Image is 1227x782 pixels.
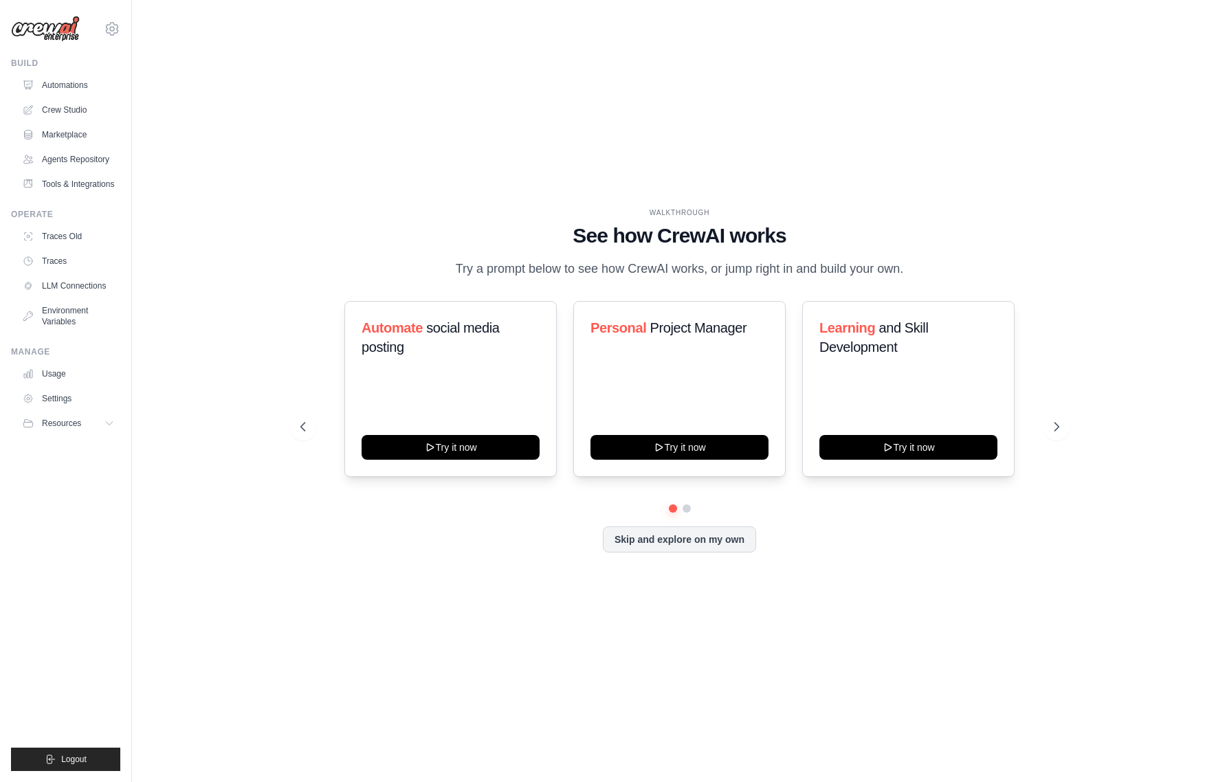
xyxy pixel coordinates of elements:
img: Logo [11,16,80,42]
span: Logout [61,754,87,765]
a: LLM Connections [16,275,120,297]
span: Resources [42,418,81,429]
div: Manage [11,346,120,357]
button: Resources [16,412,120,434]
button: Try it now [362,435,540,460]
span: Automate [362,320,423,335]
div: Operate [11,209,120,220]
a: Marketplace [16,124,120,146]
a: Environment Variables [16,300,120,333]
a: Tools & Integrations [16,173,120,195]
button: Logout [11,748,120,771]
span: Project Manager [650,320,747,335]
button: Try it now [819,435,997,460]
span: Learning [819,320,875,335]
a: Crew Studio [16,99,120,121]
a: Settings [16,388,120,410]
button: Skip and explore on my own [603,526,756,552]
a: Usage [16,363,120,385]
a: Agents Repository [16,148,120,170]
a: Traces Old [16,225,120,247]
button: Try it now [590,435,769,460]
h1: See how CrewAI works [300,223,1059,248]
a: Automations [16,74,120,96]
div: WALKTHROUGH [300,208,1059,218]
span: Personal [590,320,646,335]
a: Traces [16,250,120,272]
p: Try a prompt below to see how CrewAI works, or jump right in and build your own. [449,259,911,279]
div: Build [11,58,120,69]
span: social media posting [362,320,500,355]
